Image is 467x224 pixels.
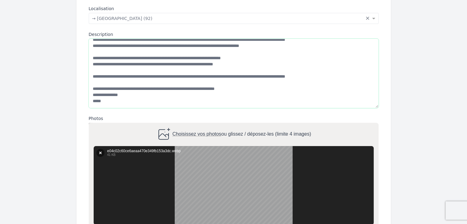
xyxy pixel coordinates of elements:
label: Localisation [89,6,379,12]
label: Photos [89,115,379,122]
span: Choisissez vos photos [172,131,221,137]
label: Description [89,31,379,37]
div: ou glissez / déposez-les (limite 4 images) [156,127,311,142]
span: Clear all [365,15,371,21]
